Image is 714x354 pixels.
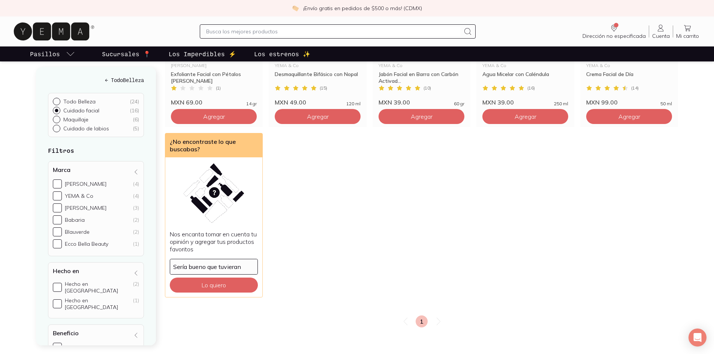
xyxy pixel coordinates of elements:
h4: Marca [53,166,70,173]
p: Nos encanta tomar en cuenta tu opinión y agregar tus productos favoritos [170,230,258,253]
a: Los estrenos ✨ [253,46,312,61]
h4: Hecho en [53,267,79,275]
span: Agregar [515,113,536,120]
div: Limpieza [65,344,87,351]
div: YEMA & Co [275,63,361,68]
div: (2) [133,229,139,235]
div: YEMA & Co [482,63,568,68]
a: ← TodoBelleza [48,76,144,84]
a: Dirección no especificada [579,24,649,39]
div: Agua Micelar con Caléndula [482,71,568,84]
span: Agregar [411,113,433,120]
p: Cuidado facial [63,107,99,114]
input: Busca los mejores productos [206,27,460,36]
span: ( 10 ) [424,86,431,90]
img: check [292,5,299,12]
input: Limpieza(2) [53,343,62,352]
span: Dirección no especificada [582,33,646,39]
span: Agregar [203,113,225,120]
a: 1 [416,315,428,327]
span: 60 gr [454,102,464,106]
div: ( 24 ) [130,98,139,105]
input: Ecco Bella Beauty(1) [53,239,62,248]
div: ( 6 ) [133,116,139,123]
div: ¿No encontraste lo que buscabas? [165,133,262,157]
div: (1) [133,240,139,247]
div: (4) [133,193,139,199]
div: [PERSON_NAME] [65,181,106,187]
p: ¡Envío gratis en pedidos de $500 o más! (CDMX) [303,4,422,12]
div: (2) [133,281,139,294]
a: Sucursales 📍 [100,46,152,61]
div: [PERSON_NAME] [65,205,106,211]
input: [PERSON_NAME](3) [53,203,62,212]
div: Hecho en [GEOGRAPHIC_DATA] [65,297,130,311]
div: YEMA & Co [586,63,672,68]
input: Hecho en [GEOGRAPHIC_DATA](1) [53,299,62,308]
button: Agregar [586,109,672,124]
span: ( 1 ) [216,86,221,90]
div: YEMA & Co [379,63,464,68]
div: (3) [133,205,139,211]
div: Crema Facial de Día [586,71,672,84]
span: Agregar [307,113,329,120]
p: Cuidado de labios [63,125,109,132]
div: Jabón Facial en Barra con Carbón Activad... [379,71,464,84]
div: Hecho en [GEOGRAPHIC_DATA] [65,281,130,294]
div: Open Intercom Messenger [689,329,707,347]
div: Blauverde [65,229,90,235]
p: Los Imperdibles ⚡️ [169,49,236,58]
p: Todo Belleza [63,98,96,105]
span: Agregar [618,113,640,120]
h5: ← Todo Belleza [48,76,144,84]
input: Hecho en [GEOGRAPHIC_DATA](2) [53,283,62,292]
button: Agregar [171,109,257,124]
input: [PERSON_NAME](4) [53,179,62,188]
div: Exfoliante Facial con Pétalos [PERSON_NAME] [171,71,257,84]
span: MXN 39.00 [379,99,410,106]
div: (2) [133,344,139,351]
button: Agregar [482,109,568,124]
div: ( 16 ) [130,107,139,114]
a: Mi carrito [673,24,702,39]
div: Marca [48,161,144,256]
p: Los estrenos ✨ [254,49,310,58]
p: Maquillaje [63,116,88,123]
input: Babaria(2) [53,215,62,224]
span: MXN 39.00 [482,99,514,106]
h4: Beneficio [53,329,79,337]
span: 250 ml [554,102,568,106]
div: Desmaquillante Bifásico con Nopal [275,71,361,84]
span: Mi carrito [676,33,699,39]
button: Agregar [379,109,464,124]
div: [PERSON_NAME] [171,63,257,68]
a: pasillo-todos-link [28,46,76,61]
button: Agregar [275,109,361,124]
button: Lo quiero [170,278,258,293]
span: Cuenta [652,33,670,39]
span: 14 gr [246,102,257,106]
div: Babaria [65,217,85,223]
div: (2) [133,217,139,223]
div: (4) [133,181,139,187]
span: 50 ml [660,102,672,106]
div: (1) [133,297,139,311]
input: Blauverde(2) [53,227,62,236]
input: YEMA & Co(4) [53,191,62,200]
a: Cuenta [649,24,673,39]
span: 120 ml [346,102,361,106]
p: Sucursales 📍 [102,49,151,58]
span: ( 14 ) [631,86,639,90]
div: YEMA & Co [65,193,93,199]
span: ( 15 ) [320,86,327,90]
strong: Filtros [48,147,74,154]
p: Pasillos [30,49,60,58]
div: ( 5 ) [133,125,139,132]
div: Hecho en [48,262,144,318]
a: Los Imperdibles ⚡️ [167,46,238,61]
span: ( 16 ) [527,86,535,90]
span: MXN 49.00 [275,99,306,106]
span: MXN 69.00 [171,99,202,106]
div: Ecco Bella Beauty [65,240,108,247]
span: MXN 99.00 [586,99,618,106]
